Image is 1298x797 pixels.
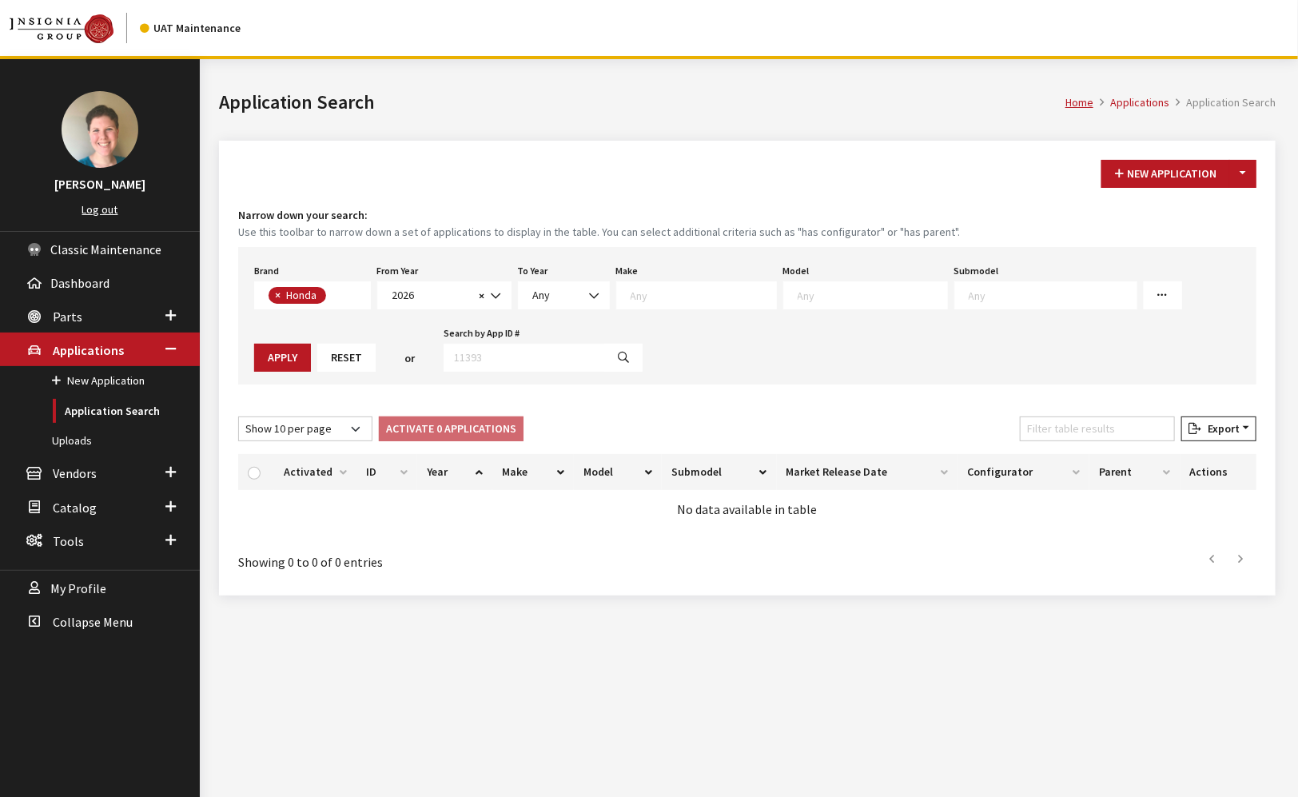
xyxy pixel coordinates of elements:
[631,288,776,302] textarea: Search
[1093,94,1169,111] li: Applications
[1181,416,1256,441] button: Export
[62,91,138,168] img: Janelle Crocker-Krause
[1169,94,1276,111] li: Application Search
[10,14,113,43] img: Catalog Maintenance
[444,344,605,372] input: 11393
[269,287,285,304] button: Remove item
[533,288,551,302] span: Any
[783,264,810,278] label: Model
[404,350,415,367] span: or
[238,541,651,572] div: Showing 0 to 0 of 0 entries
[475,287,485,305] button: Remove all items
[480,289,485,303] span: ×
[16,174,184,193] h3: [PERSON_NAME]
[777,454,958,490] th: Market Release Date: activate to sort column ascending
[518,281,610,309] span: Any
[82,202,118,217] a: Log out
[285,288,321,302] span: Honda
[1181,454,1256,490] th: Actions
[417,454,492,490] th: Year: activate to sort column ascending
[317,344,376,372] button: Reset
[377,281,512,309] span: 2026
[269,287,326,304] li: Honda
[377,264,419,278] label: From Year
[10,13,140,43] a: Insignia Group logo
[518,264,548,278] label: To Year
[388,287,475,304] span: 2026
[969,288,1137,302] textarea: Search
[238,490,1256,528] td: No data available in table
[492,454,574,490] th: Make: activate to sort column ascending
[53,342,124,358] span: Applications
[1089,454,1181,490] th: Parent: activate to sort column ascending
[219,88,1065,117] h1: Application Search
[275,288,281,302] span: ×
[50,580,106,596] span: My Profile
[356,454,417,490] th: ID: activate to sort column ascending
[238,207,1256,224] h4: Narrow down your search:
[1020,416,1175,441] input: Filter table results
[444,326,520,341] label: Search by App ID #
[50,275,109,291] span: Dashboard
[1065,95,1093,110] a: Home
[1101,160,1230,188] button: New Application
[574,454,662,490] th: Model: activate to sort column ascending
[958,454,1089,490] th: Configurator: activate to sort column ascending
[53,533,84,549] span: Tools
[954,264,999,278] label: Submodel
[662,454,777,490] th: Submodel: activate to sort column ascending
[140,20,241,37] div: UAT Maintenance
[798,288,947,302] textarea: Search
[1201,421,1240,436] span: Export
[53,309,82,325] span: Parts
[254,264,279,278] label: Brand
[53,500,97,516] span: Catalog
[330,289,339,304] textarea: Search
[50,241,161,257] span: Classic Maintenance
[528,287,599,304] span: Any
[274,454,356,490] th: Activated: activate to sort column ascending
[53,466,97,482] span: Vendors
[238,224,1256,241] small: Use this toolbar to narrow down a set of applications to display in the table. You can select add...
[616,264,639,278] label: Make
[53,614,133,630] span: Collapse Menu
[254,344,311,372] button: Apply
